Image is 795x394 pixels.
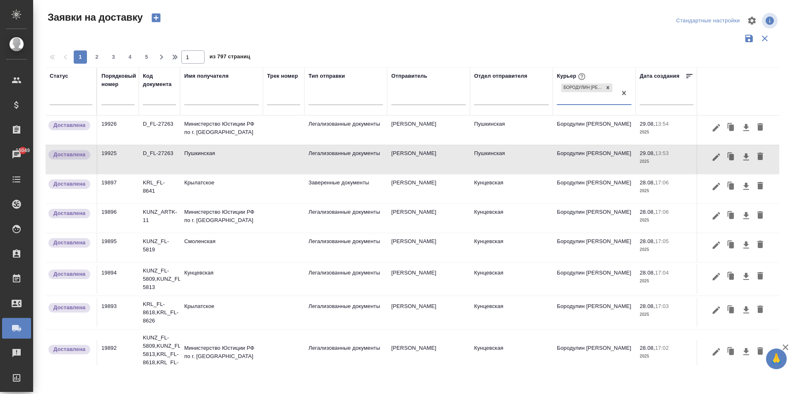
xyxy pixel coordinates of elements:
td: Смоленская [180,233,263,262]
td: Легализованные документы [304,340,387,369]
p: 28.08, [640,179,655,186]
p: 17:02 [655,345,669,351]
p: 2025 [640,246,694,254]
td: [PERSON_NAME] [387,340,470,369]
p: Доставлена [53,303,85,312]
td: [PERSON_NAME] [387,204,470,233]
td: D_FL-27263 [139,116,180,145]
td: Бородулин [PERSON_NAME] [553,204,636,233]
td: Бородулин [PERSON_NAME] [553,298,636,327]
button: 🙏 [766,349,787,369]
div: Документы доставлены, фактическая дата доставки проставиться автоматически [48,149,92,160]
button: Удалить [753,344,767,360]
p: 29.08, [640,150,655,156]
p: Доставлена [53,239,85,247]
p: 2025 [640,158,694,166]
div: Документы доставлены, фактическая дата доставки проставиться автоматически [48,120,92,131]
span: 2 [90,53,104,61]
button: Скачать [739,208,753,224]
td: Министерство Юстиции РФ по г. [GEOGRAPHIC_DATA] [180,116,263,145]
td: Бородулин [PERSON_NAME] [553,145,636,174]
p: 17:06 [655,209,669,215]
div: Отправитель [391,72,427,80]
span: 5 [140,53,153,61]
td: Министерство Юстиции РФ по г. [GEOGRAPHIC_DATA] [180,204,263,233]
button: Сохранить фильтры [741,31,757,46]
button: Клонировать [723,179,739,194]
td: Крылатское [180,174,263,203]
div: Бородулин Сергей [560,83,613,93]
td: 19896 [97,204,139,233]
td: Легализованные документы [304,145,387,174]
p: 2025 [640,277,694,285]
button: Удалить [753,149,767,165]
p: 17:05 [655,238,669,244]
td: Бородулин [PERSON_NAME] [553,340,636,369]
td: Заверенные документы [304,174,387,203]
button: Скачать [739,120,753,136]
td: 19892 [97,340,139,369]
td: 19925 [97,145,139,174]
button: Удалить [753,237,767,253]
button: 4 [123,50,137,64]
td: Легализованные документы [304,265,387,294]
td: 19893 [97,298,139,327]
div: Статус [50,72,68,80]
td: [PERSON_NAME] [387,265,470,294]
p: 28.08, [640,303,655,309]
td: 19895 [97,233,139,262]
button: Клонировать [723,344,739,360]
span: Посмотреть информацию [762,13,779,29]
button: Удалить [753,208,767,224]
span: Настроить таблицу [742,11,762,31]
button: Скачать [739,269,753,284]
button: Создать [146,11,166,25]
td: Бородулин [PERSON_NAME] [553,174,636,203]
p: 2025 [640,352,694,361]
button: Клонировать [723,237,739,253]
div: Бородулин [PERSON_NAME] [561,84,603,92]
td: [PERSON_NAME] [387,233,470,262]
button: Редактировать [709,179,723,194]
button: Редактировать [709,149,723,165]
button: Клонировать [723,302,739,318]
p: Доставлена [53,209,85,217]
td: KUNZ_FL-5809,KUNZ_FL-5813,KRL_FL-8618,KRL_FL-8626 [139,330,180,379]
div: Имя получателя [184,72,229,80]
p: 2025 [640,187,694,195]
div: Дата создания [640,72,679,80]
p: 28.08, [640,345,655,351]
p: 2025 [640,310,694,319]
div: Тип отправки [308,72,345,80]
button: Удалить [753,179,767,194]
button: Клонировать [723,149,739,165]
td: Кунцевская [470,204,553,233]
button: Удалить [753,302,767,318]
p: Доставлена [53,345,85,353]
div: Документы доставлены, фактическая дата доставки проставиться автоматически [48,344,92,355]
div: Курьер [557,71,587,82]
button: Клонировать [723,269,739,284]
td: KRL_FL-8641 [139,174,180,203]
td: Бородулин [PERSON_NAME] [553,116,636,145]
span: из 797 страниц [210,52,250,64]
td: Бородулин [PERSON_NAME] [553,265,636,294]
button: Редактировать [709,208,723,224]
p: 28.08, [640,209,655,215]
td: KUNZ_ARTK-11 [139,204,180,233]
td: [PERSON_NAME] [387,116,470,145]
td: Бородулин [PERSON_NAME] [553,233,636,262]
button: 2 [90,50,104,64]
td: Крылатское [180,298,263,327]
td: Пушкинская [470,145,553,174]
div: Документы доставлены, фактическая дата доставки проставиться автоматически [48,302,92,313]
td: 19894 [97,265,139,294]
div: Документы доставлены, фактическая дата доставки проставиться автоматически [48,269,92,280]
p: 2025 [640,128,694,136]
button: Удалить [753,120,767,136]
p: 29.08, [640,121,655,127]
td: Пушкинская [470,116,553,145]
p: 17:04 [655,270,669,276]
td: Кунцевская [470,298,553,327]
p: 13:53 [655,150,669,156]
